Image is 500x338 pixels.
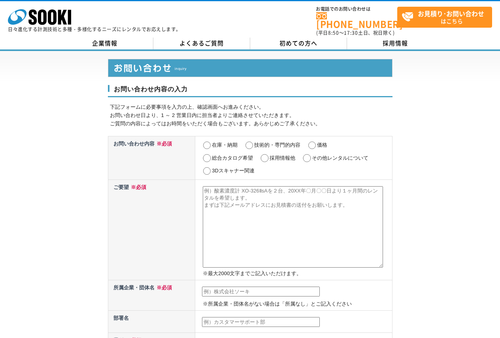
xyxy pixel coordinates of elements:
p: ※所属企業・団体名がない場合は「所属なし」とご記入ください [203,300,390,308]
label: 3Dスキャナー関連 [212,168,255,174]
span: 初めての方へ [279,39,317,47]
p: 日々進化する計測技術と多種・多様化するニーズにレンタルでお応えします。 [8,27,181,32]
a: 企業情報 [57,38,153,49]
th: ご要望 [108,179,195,280]
span: ※必須 [129,184,146,190]
input: 例）カスタマーサポート部 [202,317,320,327]
th: お問い合わせ内容 [108,136,195,179]
label: 総合カタログ希望 [212,155,253,161]
span: ※必須 [155,285,172,291]
a: 採用情報 [347,38,444,49]
span: 8:50 [328,29,339,36]
span: はこちら [402,7,492,27]
input: 例）株式会社ソーキ [202,287,320,297]
h3: お問い合わせ内容の入力 [108,85,392,98]
strong: お見積り･お問い合わせ [418,9,484,18]
p: ※最大2000文字までご記入いただけます。 [203,270,390,278]
a: よくあるご質問 [153,38,250,49]
a: 初めての方へ [250,38,347,49]
p: 下記フォームに必要事項を入力の上、確認画面へお進みください。 お問い合わせ日より、1 ～ 2 営業日内に担当者よりご連絡させていただきます。 ご質問の内容によってはお時間をいただく場合もございま... [110,103,392,128]
label: 価格 [317,142,327,148]
label: 採用情報他 [270,155,295,161]
label: 在庫・納期 [212,142,238,148]
th: 所属企業・団体名 [108,280,195,311]
th: 部署名 [108,311,195,333]
span: お電話でのお問い合わせは [316,7,397,11]
span: 17:30 [344,29,358,36]
label: 技術的・専門的内容 [254,142,300,148]
label: その他レンタルについて [312,155,368,161]
span: ※必須 [155,141,172,147]
a: お見積り･お問い合わせはこちら [397,7,492,28]
img: お問い合わせ [108,59,392,77]
span: (平日 ～ 土日、祝日除く) [316,29,394,36]
a: [PHONE_NUMBER] [316,12,397,28]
